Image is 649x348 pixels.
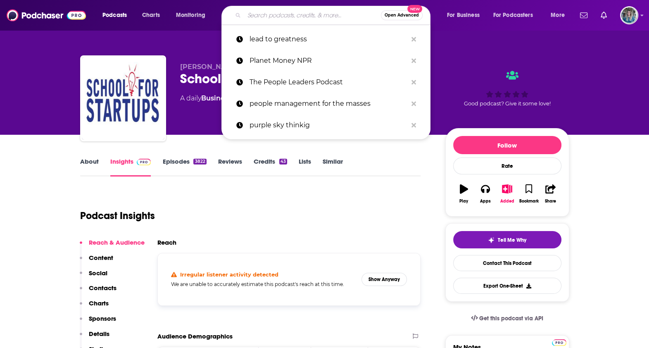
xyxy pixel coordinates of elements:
a: Contact This Podcast [453,255,561,271]
button: Bookmark [518,179,540,209]
div: A daily podcast [180,93,317,103]
div: Play [459,199,468,204]
a: Lists [299,157,311,176]
a: InsightsPodchaser Pro [110,157,151,176]
button: Show Anyway [361,273,407,286]
p: Sponsors [89,315,116,322]
button: Sponsors [80,315,116,330]
a: Planet Money NPR [221,50,430,72]
p: purple sky thinkig [250,114,407,136]
span: Tell Me Why [498,237,526,243]
button: open menu [441,9,490,22]
p: Planet Money NPR [250,50,407,72]
a: lead to greatness [221,29,430,50]
button: open menu [170,9,216,22]
p: Reach & Audience [89,238,145,246]
a: Show notifications dropdown [577,8,591,22]
div: Apps [480,199,491,204]
div: Search podcasts, credits, & more... [229,6,438,25]
span: Podcasts [102,10,127,21]
button: Play [453,179,475,209]
p: Charts [89,299,109,307]
span: For Podcasters [493,10,533,21]
button: tell me why sparkleTell Me Why [453,231,561,248]
img: tell me why sparkle [488,237,494,243]
a: Business [201,94,231,102]
button: Open AdvancedNew [381,10,423,20]
img: Podchaser Pro [552,339,566,346]
a: About [80,157,99,176]
h2: Reach [157,238,176,246]
a: Pro website [552,338,566,346]
a: Credits43 [254,157,287,176]
button: Show profile menu [620,6,638,24]
button: Social [80,269,107,284]
h5: We are unable to accurately estimate this podcast's reach at this time. [171,281,355,287]
button: Charts [80,299,109,315]
a: Get this podcast via API [464,308,550,329]
button: Export One-Sheet [453,278,561,294]
p: Content [89,254,113,262]
button: Reach & Audience [80,238,145,254]
span: For Business [447,10,480,21]
h2: Audience Demographics [157,332,233,340]
p: people management for the masses [250,93,407,114]
button: open menu [545,9,575,22]
span: Monitoring [176,10,205,21]
p: Contacts [89,284,116,292]
button: Contacts [80,284,116,299]
span: New [407,5,422,13]
span: Get this podcast via API [479,315,543,322]
div: Share [545,199,556,204]
div: Added [500,199,514,204]
button: open menu [488,9,545,22]
p: The People Leaders Podcast [250,72,407,93]
div: Bookmark [519,199,538,204]
h1: Podcast Insights [80,210,155,222]
a: Similar [323,157,343,176]
span: Logged in as EllaDavidson [620,6,638,24]
button: Details [80,330,109,345]
span: [PERSON_NAME] [180,63,239,71]
a: Episodes3822 [162,157,206,176]
button: Follow [453,136,561,154]
img: User Profile [620,6,638,24]
img: School for Startups Radio [82,57,164,140]
button: Added [496,179,518,209]
p: Social [89,269,107,277]
p: Details [89,330,109,338]
h4: Irregular listener activity detected [180,271,278,278]
a: Charts [137,9,165,22]
button: Content [80,254,113,269]
a: The People Leaders Podcast [221,72,430,93]
input: Search podcasts, credits, & more... [244,9,381,22]
span: Charts [142,10,160,21]
button: Apps [475,179,496,209]
span: More [551,10,565,21]
img: Podchaser Pro [137,159,151,165]
span: Open Advanced [385,13,419,17]
img: Podchaser - Follow, Share and Rate Podcasts [7,7,86,23]
span: Good podcast? Give it some love! [464,100,551,107]
button: open menu [97,9,138,22]
div: 43 [279,159,287,164]
a: Reviews [218,157,242,176]
div: Good podcast? Give it some love! [445,63,569,114]
button: Share [540,179,561,209]
a: purple sky thinkig [221,114,430,136]
a: people management for the masses [221,93,430,114]
div: Rate [453,157,561,174]
div: 3822 [193,159,206,164]
a: Show notifications dropdown [597,8,610,22]
p: lead to greatness [250,29,407,50]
